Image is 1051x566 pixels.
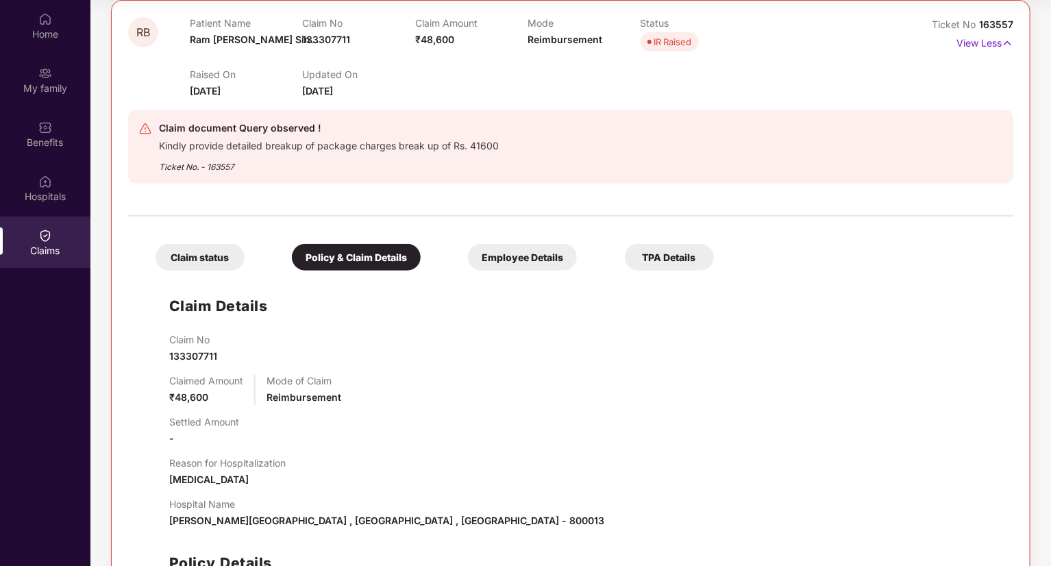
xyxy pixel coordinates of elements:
[169,334,217,345] p: Claim No
[190,85,221,97] span: [DATE]
[302,85,333,97] span: [DATE]
[159,152,499,173] div: Ticket No. - 163557
[169,457,286,469] p: Reason for Hospitalization
[38,121,52,134] img: svg+xml;base64,PHN2ZyBpZD0iQmVuZWZpdHMiIHhtbG5zPSJodHRwOi8vd3d3LnczLm9yZy8yMDAwL3N2ZyIgd2lkdGg9Ij...
[38,66,52,80] img: svg+xml;base64,PHN2ZyB3aWR0aD0iMjAiIGhlaWdodD0iMjAiIHZpZXdCb3g9IjAgMCAyMCAyMCIgZmlsbD0ibm9uZSIgeG...
[169,416,239,428] p: Settled Amount
[169,375,243,386] p: Claimed Amount
[138,122,152,136] img: svg+xml;base64,PHN2ZyB4bWxucz0iaHR0cDovL3d3dy53My5vcmcvMjAwMC9zdmciIHdpZHRoPSIyNCIgaGVpZ2h0PSIyNC...
[159,136,499,152] div: Kindly provide detailed breakup of package charges break up of Rs. 41600
[169,295,268,317] h1: Claim Details
[302,17,415,29] p: Claim No
[932,19,979,30] span: Ticket No
[169,515,604,526] span: [PERSON_NAME][GEOGRAPHIC_DATA] , [GEOGRAPHIC_DATA] , [GEOGRAPHIC_DATA] - 800013
[956,32,1013,51] p: View Less
[169,432,174,444] span: -
[468,244,577,271] div: Employee Details
[979,19,1013,30] span: 163557
[641,17,753,29] p: Status
[190,69,302,80] p: Raised On
[169,498,604,510] p: Hospital Name
[159,120,499,136] div: Claim document Query observed !
[302,34,350,45] span: 133307711
[169,350,217,362] span: 133307711
[38,175,52,188] img: svg+xml;base64,PHN2ZyBpZD0iSG9zcGl0YWxzIiB4bWxucz0iaHR0cDovL3d3dy53My5vcmcvMjAwMC9zdmciIHdpZHRoPS...
[528,17,640,29] p: Mode
[38,12,52,26] img: svg+xml;base64,PHN2ZyBpZD0iSG9tZSIgeG1sbnM9Imh0dHA6Ly93d3cudzMub3JnLzIwMDAvc3ZnIiB3aWR0aD0iMjAiIG...
[267,391,341,403] span: Reimbursement
[267,375,341,386] p: Mode of Claim
[169,473,249,485] span: [MEDICAL_DATA]
[528,34,602,45] span: Reimbursement
[654,35,692,49] div: IR Raised
[415,34,454,45] span: ₹48,600
[169,391,208,403] span: ₹48,600
[156,244,245,271] div: Claim status
[38,229,52,243] img: svg+xml;base64,PHN2ZyBpZD0iQ2xhaW0iIHhtbG5zPSJodHRwOi8vd3d3LnczLm9yZy8yMDAwL3N2ZyIgd2lkdGg9IjIwIi...
[292,244,421,271] div: Policy & Claim Details
[136,27,150,38] span: RB
[415,17,528,29] p: Claim Amount
[1002,36,1013,51] img: svg+xml;base64,PHN2ZyB4bWxucz0iaHR0cDovL3d3dy53My5vcmcvMjAwMC9zdmciIHdpZHRoPSIxNyIgaGVpZ2h0PSIxNy...
[190,17,302,29] p: Patient Name
[625,244,714,271] div: TPA Details
[302,69,415,80] p: Updated On
[190,34,319,45] span: Ram [PERSON_NAME] Sin...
